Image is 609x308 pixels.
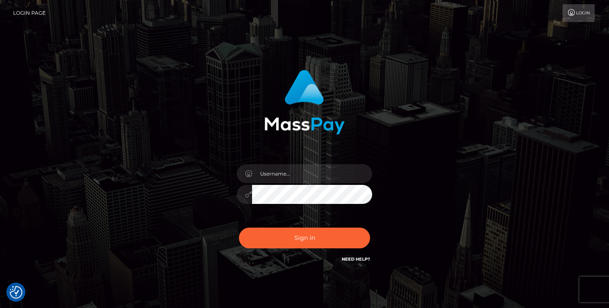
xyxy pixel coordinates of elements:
[10,286,22,299] img: Revisit consent button
[10,286,22,299] button: Consent Preferences
[342,256,370,262] a: Need Help?
[252,164,372,183] input: Username...
[13,4,46,22] a: Login Page
[264,70,345,135] img: MassPay Login
[239,228,370,248] button: Sign in
[562,4,595,22] a: Login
